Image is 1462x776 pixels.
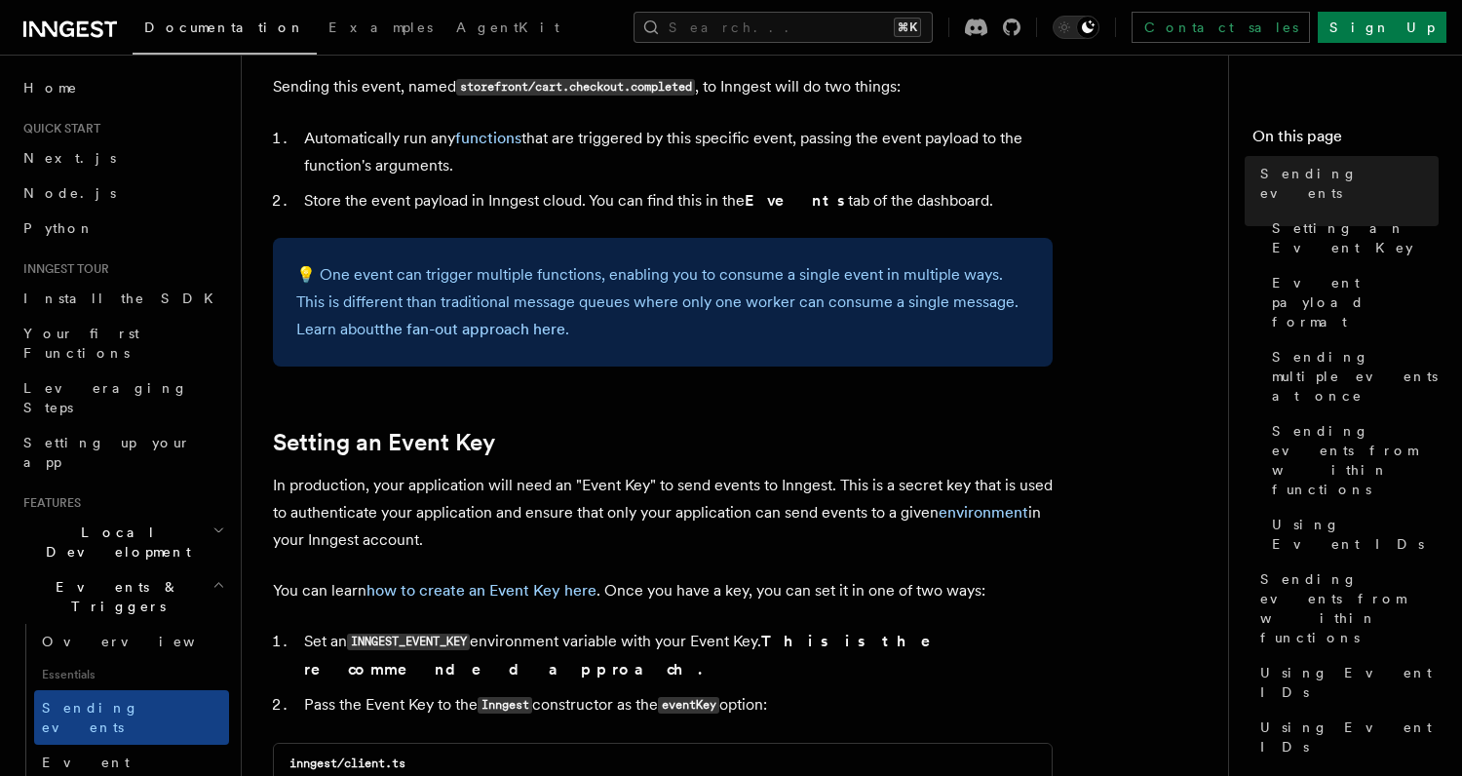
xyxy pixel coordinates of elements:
span: Event payload format [1272,273,1439,331]
a: Documentation [133,6,317,55]
span: Sending events [1260,164,1439,203]
span: Setting up your app [23,435,191,470]
code: inngest/client.ts [289,757,405,770]
span: Sending events from within functions [1272,421,1439,499]
span: Essentials [34,659,229,690]
a: Next.js [16,140,229,175]
span: Overview [42,634,243,649]
a: Setting an Event Key [1264,211,1439,265]
a: Contact sales [1132,12,1310,43]
span: AgentKit [456,19,559,35]
a: Your first Functions [16,316,229,370]
a: how to create an Event Key here [366,581,596,600]
li: Set an environment variable with your Event Key. [298,628,1053,683]
span: Sending events [42,700,139,735]
code: INNGEST_EVENT_KEY [347,634,470,650]
button: Events & Triggers [16,569,229,624]
a: Install the SDK [16,281,229,316]
p: You can learn . Once you have a key, you can set it in one of two ways: [273,577,1053,604]
a: Using Event IDs [1252,710,1439,764]
span: Leveraging Steps [23,380,188,415]
span: Sending multiple events at once [1272,347,1439,406]
a: Sign Up [1318,12,1446,43]
a: environment [939,503,1028,522]
span: Python [23,220,95,236]
strong: Events [745,191,848,210]
span: Inngest tour [16,261,109,277]
a: Sending events from within functions [1264,413,1439,507]
span: Using Event IDs [1260,718,1439,757]
a: Home [16,70,229,105]
code: storefront/cart.checkout.completed [456,79,695,96]
strong: This is the recommended approach. [304,632,958,679]
a: Overview [34,624,229,659]
a: Sending events from within functions [1252,562,1439,655]
p: Sending this event, named , to Inngest will do two things: [273,73,1053,101]
a: Examples [317,6,444,53]
span: Examples [328,19,433,35]
h4: On this page [1252,125,1439,156]
a: Python [16,211,229,246]
a: Setting an Event Key [273,429,495,456]
a: Sending events [34,690,229,745]
code: eventKey [658,697,719,714]
code: Inngest [478,697,532,714]
span: Documentation [144,19,305,35]
span: Your first Functions [23,326,139,361]
span: Setting an Event Key [1272,218,1439,257]
span: Node.js [23,185,116,201]
a: Using Event IDs [1252,655,1439,710]
a: Using Event IDs [1264,507,1439,562]
span: Using Event IDs [1260,663,1439,702]
span: Next.js [23,150,116,166]
button: Local Development [16,515,229,569]
button: Search...⌘K [634,12,933,43]
span: Events & Triggers [16,577,212,616]
span: Install the SDK [23,291,225,306]
a: Event payload format [1264,265,1439,339]
a: Setting up your app [16,425,229,480]
span: Local Development [16,523,212,562]
a: AgentKit [444,6,571,53]
a: the fan-out approach here [379,320,565,338]
li: Store the event payload in Inngest cloud. You can find this in the tab of the dashboard. [298,187,1053,214]
li: Automatically run any that are triggered by this specific event, passing the event payload to the... [298,125,1053,179]
span: Quick start [16,121,100,136]
a: Leveraging Steps [16,370,229,425]
a: functions [455,129,521,147]
a: Sending events [1252,156,1439,211]
p: 💡 One event can trigger multiple functions, enabling you to consume a single event in multiple wa... [296,261,1029,343]
a: Sending multiple events at once [1264,339,1439,413]
span: Features [16,495,81,511]
span: Using Event IDs [1272,515,1439,554]
kbd: ⌘K [894,18,921,37]
button: Toggle dark mode [1053,16,1099,39]
p: In production, your application will need an "Event Key" to send events to Inngest. This is a sec... [273,472,1053,554]
li: Pass the Event Key to the constructor as the option: [298,691,1053,719]
span: Sending events from within functions [1260,569,1439,647]
span: Home [23,78,78,97]
a: Node.js [16,175,229,211]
